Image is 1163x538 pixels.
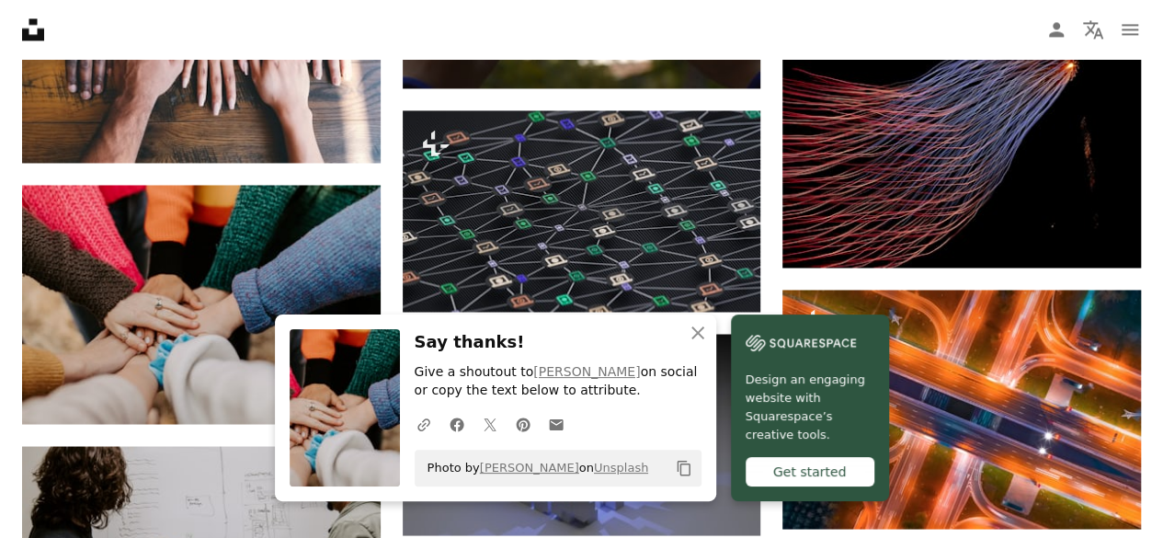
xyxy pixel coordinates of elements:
[668,452,700,484] button: Copy to clipboard
[782,139,1141,155] a: red and blue lights from tower steel wool photography
[782,290,1141,529] img: Intersection of two major highways, intersection under a bridge, night aerial top view of street ...
[403,202,761,219] a: a picture of a computer network with many different icons
[440,406,473,442] a: Share on Facebook
[473,406,507,442] a: Share on Twitter
[22,296,381,313] a: person in red sweater holding babys hand
[1075,11,1112,48] button: Language
[746,329,856,357] img: file-1606177908946-d1eed1cbe4f5image
[22,18,44,40] a: Home — Unsplash
[415,329,701,356] h3: Say thanks!
[782,29,1141,268] img: red and blue lights from tower steel wool photography
[1112,11,1148,48] button: Menu
[746,457,874,486] div: Get started
[415,363,701,400] p: Give a shoutout to on social or copy the text below to attribute.
[594,461,648,475] a: Unsplash
[480,461,579,475] a: [PERSON_NAME]
[540,406,573,442] a: Share over email
[782,400,1141,417] a: Intersection of two major highways, intersection under a bridge, night aerial top view of street ...
[418,453,649,483] span: Photo by on
[746,370,874,443] span: Design an engaging website with Squarespace’s creative tools.
[1038,11,1075,48] a: Log in / Sign up
[507,406,540,442] a: Share on Pinterest
[403,110,761,312] img: a picture of a computer network with many different icons
[533,364,640,379] a: [PERSON_NAME]
[22,185,381,424] img: person in red sweater holding babys hand
[731,315,889,501] a: Design an engaging website with Squarespace’s creative tools.Get started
